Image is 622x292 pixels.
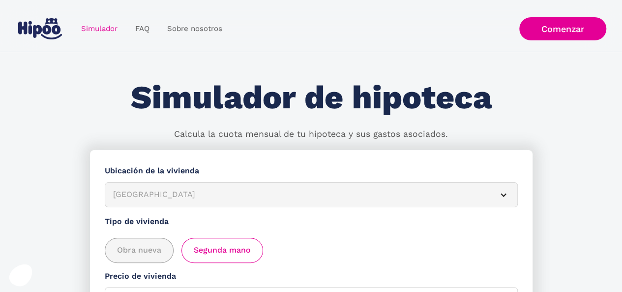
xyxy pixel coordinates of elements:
span: Obra nueva [117,244,161,257]
label: Ubicación de la vivienda [105,165,518,177]
article: [GEOGRAPHIC_DATA] [105,182,518,207]
p: Calcula la cuota mensual de tu hipoteca y sus gastos asociados. [174,128,448,141]
label: Tipo de vivienda [105,216,518,228]
a: Sobre nosotros [158,19,231,38]
a: FAQ [126,19,158,38]
div: add_description_here [105,238,518,263]
a: Simulador [72,19,126,38]
a: Comenzar [519,17,606,40]
a: home [16,14,64,43]
label: Precio de vivienda [105,270,518,283]
span: Segunda mano [194,244,251,257]
div: [GEOGRAPHIC_DATA] [113,189,486,201]
h1: Simulador de hipoteca [131,80,492,116]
